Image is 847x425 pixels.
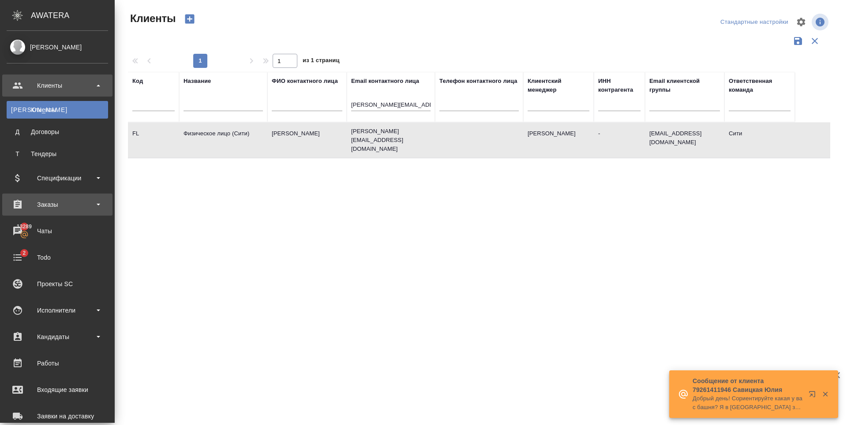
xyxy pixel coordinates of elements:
[184,77,211,86] div: Название
[812,14,830,30] span: Посмотреть информацию
[594,125,645,156] td: -
[718,15,791,29] div: split button
[128,11,176,26] span: Клиенты
[351,77,419,86] div: Email контактного лица
[7,198,108,211] div: Заказы
[272,77,338,86] div: ФИО контактного лица
[7,277,108,291] div: Проекты SC
[7,123,108,141] a: ДДоговоры
[7,224,108,238] div: Чаты
[598,77,641,94] div: ИНН контрагента
[11,127,104,136] div: Договоры
[11,105,104,114] div: Клиенты
[7,171,108,185] div: Спецификации
[7,251,108,264] div: Todo
[2,379,112,401] a: Входящие заявки
[351,127,431,153] p: [PERSON_NAME][EMAIL_ADDRESS][DOMAIN_NAME]
[132,77,143,86] div: Код
[2,352,112,374] a: Работы
[303,55,340,68] span: из 1 страниц
[7,330,108,343] div: Кандидаты
[729,77,791,94] div: Ответственная команда
[7,304,108,317] div: Исполнители
[7,42,108,52] div: [PERSON_NAME]
[7,357,108,370] div: Работы
[2,246,112,268] a: 2Todo
[528,77,589,94] div: Клиентский менеджер
[179,125,267,156] td: Физическое лицо (Сити)
[2,220,112,242] a: 13289Чаты
[649,77,720,94] div: Email клиентской группы
[7,145,108,163] a: ТТендеры
[790,33,806,49] button: Сохранить фильтры
[693,394,803,412] p: Добрый день! Сориентируйте какая у вас башня? Я в [GEOGRAPHIC_DATA] запарковалась
[439,77,517,86] div: Телефон контактного лица
[645,125,724,156] td: [EMAIL_ADDRESS][DOMAIN_NAME]
[803,385,825,406] button: Открыть в новой вкладке
[31,7,115,24] div: AWATERA
[179,11,200,26] button: Создать
[693,377,803,394] p: Сообщение от клиента 79261411946 Савицкая Юлия
[724,125,795,156] td: Сити
[7,79,108,92] div: Клиенты
[128,125,179,156] td: FL
[267,125,347,156] td: [PERSON_NAME]
[2,273,112,295] a: Проекты SC
[791,11,812,33] span: Настроить таблицу
[17,249,31,257] span: 2
[7,101,108,119] a: [PERSON_NAME]Клиенты
[816,390,834,398] button: Закрыть
[11,222,37,231] span: 13289
[11,149,104,158] div: Тендеры
[7,383,108,396] div: Входящие заявки
[806,33,823,49] button: Сбросить фильтры
[523,125,594,156] td: [PERSON_NAME]
[7,410,108,423] div: Заявки на доставку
